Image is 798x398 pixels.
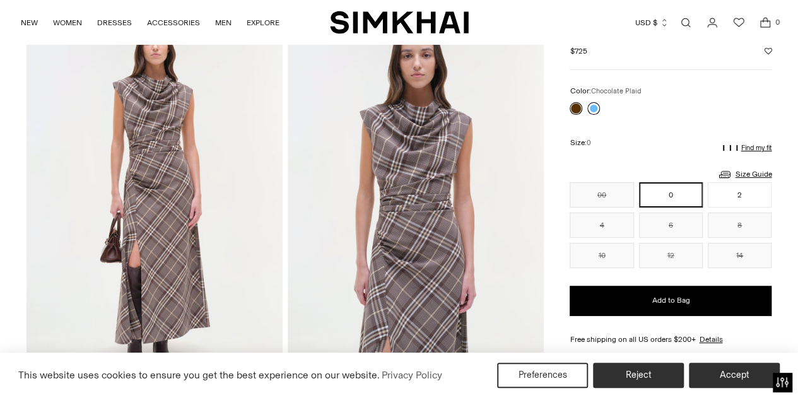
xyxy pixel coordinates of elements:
[10,350,127,388] iframe: Sign Up via Text for Offers
[764,47,772,55] button: Add to Wishlist
[593,363,684,388] button: Reject
[673,10,698,35] a: Open search modal
[570,45,587,57] span: $725
[53,9,82,37] a: WOMEN
[753,10,778,35] a: Open cart modal
[586,139,590,147] span: 0
[708,243,772,268] button: 14
[772,16,783,28] span: 0
[330,10,469,35] a: SIMKHAI
[639,213,703,238] button: 6
[97,9,132,37] a: DRESSES
[570,243,633,268] button: 10
[635,9,669,37] button: USD $
[497,363,588,388] button: Preferences
[726,10,751,35] a: Wishlist
[570,286,772,316] button: Add to Bag
[18,369,380,381] span: This website uses cookies to ensure you get the best experience on our website.
[590,87,640,95] span: Chocolate Plaid
[247,9,279,37] a: EXPLORE
[708,182,772,208] button: 2
[380,366,444,385] a: Privacy Policy (opens in a new tab)
[689,363,780,388] button: Accept
[21,9,38,37] a: NEW
[700,10,725,35] a: Go to the account page
[652,295,689,306] span: Add to Bag
[717,167,772,182] a: Size Guide
[570,213,633,238] button: 4
[570,334,772,345] div: Free shipping on all US orders $200+
[570,85,640,97] label: Color:
[639,243,703,268] button: 12
[699,334,722,345] a: Details
[147,9,200,37] a: ACCESSORIES
[708,213,772,238] button: 8
[570,137,590,149] label: Size:
[639,182,703,208] button: 0
[570,182,633,208] button: 00
[215,9,232,37] a: MEN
